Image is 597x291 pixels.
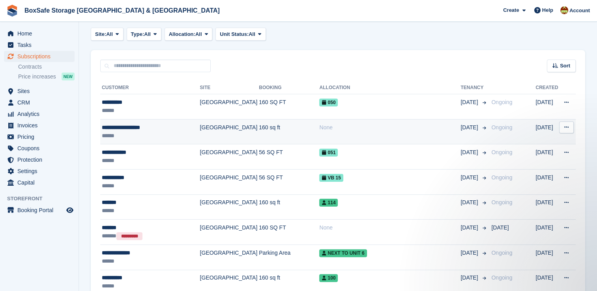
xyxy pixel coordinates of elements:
a: menu [4,177,75,188]
td: [DATE] [535,94,559,119]
span: Ongoing [491,174,512,181]
th: Allocation [319,82,460,94]
td: [GEOGRAPHIC_DATA] [200,119,259,144]
span: Price increases [18,73,56,80]
a: Preview store [65,205,75,215]
span: Site: [95,30,106,38]
td: 56 SQ FT [259,144,319,170]
a: menu [4,120,75,131]
th: Site [200,82,259,94]
span: [DATE] [460,148,479,157]
span: Tasks [17,39,65,50]
button: Unit Status: All [215,28,266,41]
button: Site: All [91,28,124,41]
td: [GEOGRAPHIC_DATA] [200,144,259,170]
span: 114 [319,199,338,207]
span: Help [542,6,553,14]
th: Booking [259,82,319,94]
a: menu [4,131,75,142]
span: Pricing [17,131,65,142]
span: Ongoing [491,250,512,256]
td: [DATE] [535,194,559,220]
span: Home [17,28,65,39]
span: Storefront [7,195,79,203]
td: Parking Area [259,245,319,270]
span: Unit Status: [220,30,249,38]
div: None [319,224,460,232]
span: Subscriptions [17,51,65,62]
span: [DATE] [491,224,509,231]
span: Protection [17,154,65,165]
span: [DATE] [460,249,479,257]
td: [GEOGRAPHIC_DATA] [200,194,259,220]
td: 160 sq ft [259,119,319,144]
span: [DATE] [460,173,479,182]
th: Customer [100,82,200,94]
span: Capital [17,177,65,188]
span: Ongoing [491,199,512,205]
td: 160 SQ FT [259,220,319,245]
a: menu [4,154,75,165]
a: menu [4,97,75,108]
th: Created [535,82,559,94]
button: Allocation: All [165,28,213,41]
span: Ongoing [491,149,512,155]
td: [GEOGRAPHIC_DATA] [200,169,259,194]
td: 160 SQ FT [259,94,319,119]
div: NEW [62,73,75,80]
a: menu [4,205,75,216]
span: VB 15 [319,174,343,182]
a: menu [4,51,75,62]
span: All [249,30,255,38]
td: [DATE] [535,144,559,170]
span: Account [569,7,590,15]
span: Ongoing [491,274,512,281]
span: 100 [319,274,338,282]
td: [DATE] [535,220,559,245]
span: [DATE] [460,98,479,106]
span: [DATE] [460,123,479,132]
span: Analytics [17,108,65,119]
span: Invoices [17,120,65,131]
span: Allocation: [169,30,195,38]
a: menu [4,108,75,119]
span: All [195,30,202,38]
span: Ongoing [491,99,512,105]
td: [DATE] [535,119,559,144]
td: 160 sq ft [259,194,319,220]
span: [DATE] [460,198,479,207]
td: [GEOGRAPHIC_DATA] [200,220,259,245]
a: BoxSafe Storage [GEOGRAPHIC_DATA] & [GEOGRAPHIC_DATA] [21,4,223,17]
span: 051 [319,149,338,157]
span: Settings [17,166,65,177]
span: Next To Unit 6 [319,249,367,257]
div: None [319,123,460,132]
span: All [144,30,151,38]
span: [DATE] [460,274,479,282]
td: [DATE] [535,245,559,270]
img: Kim [560,6,568,14]
span: [DATE] [460,224,479,232]
span: CRM [17,97,65,108]
th: Tenancy [460,82,488,94]
span: Coupons [17,143,65,154]
a: menu [4,28,75,39]
a: Price increases NEW [18,72,75,81]
span: All [106,30,113,38]
span: Type: [131,30,144,38]
a: Contracts [18,63,75,71]
span: Create [503,6,519,14]
span: Sites [17,86,65,97]
img: stora-icon-8386f47178a22dfd0bd8f6a31ec36ba5ce8667c1dd55bd0f319d3a0aa187defe.svg [6,5,18,17]
span: Ongoing [491,124,512,131]
td: [DATE] [535,169,559,194]
a: menu [4,166,75,177]
span: Booking Portal [17,205,65,216]
a: menu [4,86,75,97]
td: [GEOGRAPHIC_DATA] [200,245,259,270]
button: Type: All [127,28,161,41]
td: 56 SQ FT [259,169,319,194]
span: 050 [319,99,338,106]
span: Sort [560,62,570,70]
a: menu [4,143,75,154]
